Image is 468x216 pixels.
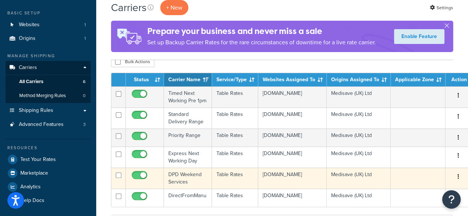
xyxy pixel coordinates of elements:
td: [DOMAIN_NAME] [258,107,327,128]
td: Table Rates [212,168,258,189]
a: Shipping Rules [6,104,91,117]
td: Priority Range [164,128,212,147]
span: Test Your Rates [20,157,56,163]
a: Origins 1 [6,32,91,45]
p: Set up Backup Carrier Rates for the rare circumstances of downtime for a live rate carrier. [147,37,376,48]
th: Applicable Zone: activate to sort column ascending [391,73,445,86]
a: All Carriers 6 [6,75,91,89]
h4: Prepare your business and never miss a sale [147,25,376,37]
span: Carriers [19,65,37,71]
a: Enable Feature [394,29,444,44]
th: Origins Assigned To: activate to sort column ascending [327,73,391,86]
a: Carriers [6,61,91,75]
th: Carrier Name: activate to sort column ascending [164,73,212,86]
li: Advanced Features [6,118,91,131]
a: Advanced Features 3 [6,118,91,131]
td: Table Rates [212,128,258,147]
td: Medisave (UK) Ltd [327,107,391,128]
td: [DOMAIN_NAME] [258,86,327,107]
li: Websites [6,18,91,32]
td: [DOMAIN_NAME] [258,168,327,189]
span: Help Docs [20,198,44,204]
span: Marketplace [20,170,48,176]
span: Websites [19,22,40,28]
h1: Carriers [111,0,147,15]
th: Status: activate to sort column ascending [126,73,164,86]
a: Help Docs [6,194,91,207]
span: Analytics [20,184,41,190]
td: Medisave (UK) Ltd [327,168,391,189]
th: Websites Assigned To: activate to sort column ascending [258,73,327,86]
a: Marketplace [6,167,91,180]
li: Method Merging Rules [6,89,91,103]
span: Shipping Rules [19,107,53,114]
td: Table Rates [212,189,258,207]
td: Medisave (UK) Ltd [327,128,391,147]
a: Settings [430,3,453,13]
button: Open Resource Center [442,190,461,209]
span: 3 [83,121,86,128]
li: Carriers [6,61,91,103]
li: All Carriers [6,75,91,89]
td: Medisave (UK) Ltd [327,189,391,207]
td: Timed Next Working Pre 1pm [164,86,212,107]
td: [DOMAIN_NAME] [258,128,327,147]
button: Bulk Actions [111,56,154,67]
td: Table Rates [212,107,258,128]
a: Method Merging Rules 0 [6,89,91,103]
span: Advanced Features [19,121,64,128]
a: Websites 1 [6,18,91,32]
td: Table Rates [212,86,258,107]
span: 1 [84,35,86,42]
td: Express Next Working Day [164,147,212,168]
td: Table Rates [212,147,258,168]
td: [DOMAIN_NAME] [258,189,327,207]
span: 1 [84,22,86,28]
span: 6 [83,79,85,85]
a: Test Your Rates [6,153,91,166]
td: Medisave (UK) Ltd [327,86,391,107]
td: DPD Weekend Services [164,168,212,189]
div: Manage Shipping [6,53,91,59]
th: Service/Type: activate to sort column ascending [212,73,258,86]
span: 0 [83,93,85,99]
span: Method Merging Rules [19,93,66,99]
a: Analytics [6,180,91,193]
div: Resources [6,145,91,151]
div: Basic Setup [6,10,91,16]
td: [DOMAIN_NAME] [258,147,327,168]
td: Standard Delivery Range [164,107,212,128]
span: Origins [19,35,36,42]
td: Medisave (UK) Ltd [327,147,391,168]
td: DirectFromManu [164,189,212,207]
li: Origins [6,32,91,45]
span: All Carriers [19,79,43,85]
img: ad-rules-rateshop-fe6ec290ccb7230408bd80ed9643f0289d75e0ffd9eb532fc0e269fcd187b520.png [111,21,147,52]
